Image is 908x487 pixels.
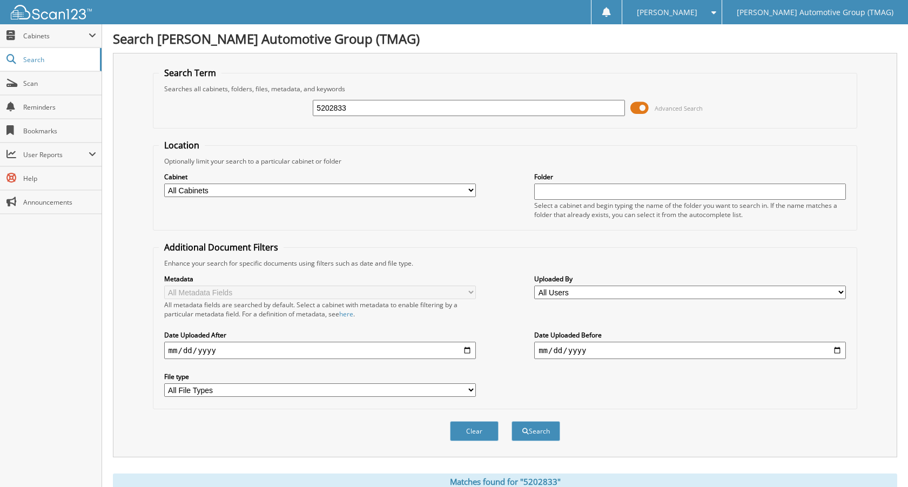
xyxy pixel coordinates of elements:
[637,9,697,16] span: [PERSON_NAME]
[11,5,92,19] img: scan123-logo-white.svg
[23,55,95,64] span: Search
[164,372,476,381] label: File type
[534,342,846,359] input: end
[655,104,703,112] span: Advanced Search
[339,309,353,319] a: here
[534,274,846,283] label: Uploaded By
[23,198,96,207] span: Announcements
[534,330,846,340] label: Date Uploaded Before
[23,126,96,136] span: Bookmarks
[159,84,852,93] div: Searches all cabinets, folders, files, metadata, and keywords
[737,9,893,16] span: [PERSON_NAME] Automotive Group (TMAG)
[534,172,846,181] label: Folder
[512,421,560,441] button: Search
[164,342,476,359] input: start
[159,241,284,253] legend: Additional Document Filters
[159,259,852,268] div: Enhance your search for specific documents using filters such as date and file type.
[23,103,96,112] span: Reminders
[23,79,96,88] span: Scan
[164,172,476,181] label: Cabinet
[164,274,476,283] label: Metadata
[159,67,221,79] legend: Search Term
[23,150,89,159] span: User Reports
[534,201,846,219] div: Select a cabinet and begin typing the name of the folder you want to search in. If the name match...
[164,300,476,319] div: All metadata fields are searched by default. Select a cabinet with metadata to enable filtering b...
[23,31,89,40] span: Cabinets
[159,157,852,166] div: Optionally limit your search to a particular cabinet or folder
[164,330,476,340] label: Date Uploaded After
[113,30,897,48] h1: Search [PERSON_NAME] Automotive Group (TMAG)
[23,174,96,183] span: Help
[159,139,205,151] legend: Location
[450,421,499,441] button: Clear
